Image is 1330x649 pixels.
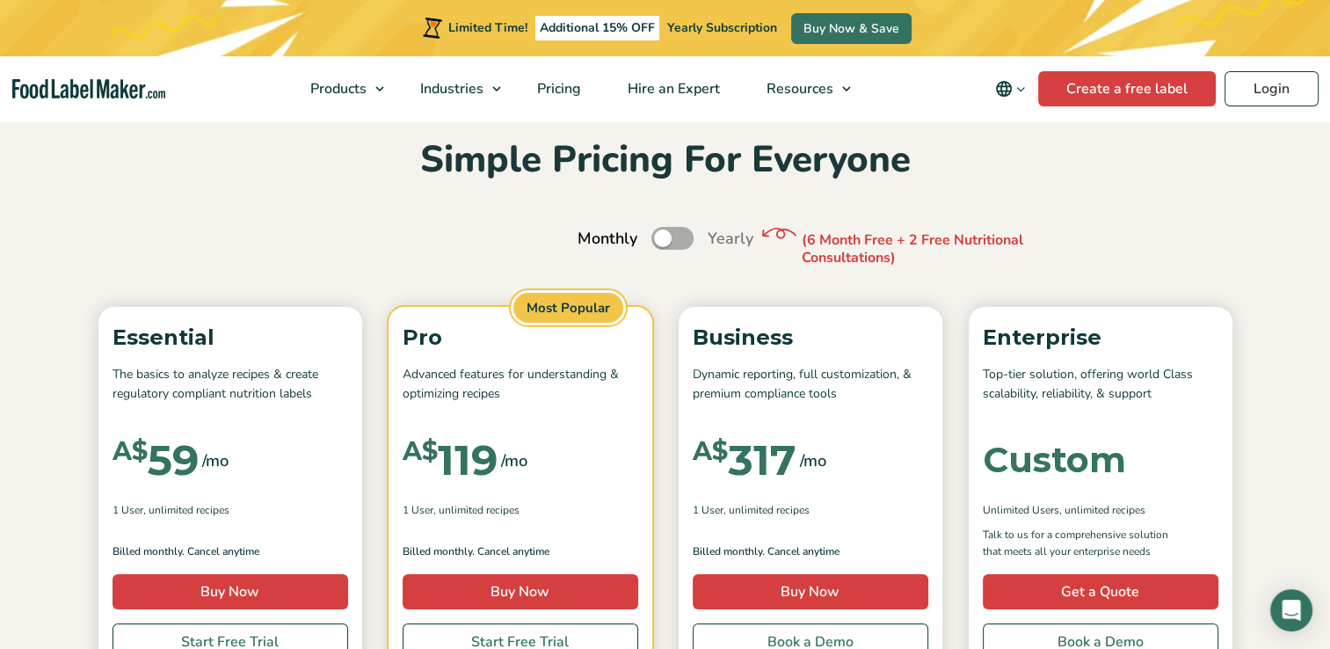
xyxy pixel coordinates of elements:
a: Get a Quote [983,574,1218,609]
div: 317 [693,439,796,481]
button: Change language [983,71,1038,106]
span: A$ [113,439,148,464]
a: Pricing [514,56,600,121]
p: Enterprise [983,321,1218,354]
a: Buy Now [403,574,638,609]
p: (6 Month Free + 2 Free Nutritional Consultations) [802,231,1065,268]
span: /mo [202,448,229,473]
span: , Unlimited Recipes [433,502,520,518]
p: Billed monthly. Cancel anytime [403,543,638,560]
span: 1 User [113,502,143,518]
span: /mo [800,448,826,473]
a: Products [287,56,393,121]
div: Custom [983,442,1126,478]
span: Industries [415,79,485,98]
h2: Simple Pricing For Everyone [90,136,1241,185]
span: , Unlimited Recipes [723,502,810,518]
span: Pricing [532,79,583,98]
div: Open Intercom Messenger [1270,589,1312,631]
a: Buy Now [693,574,928,609]
span: 1 User [403,502,433,518]
span: , Unlimited Recipes [143,502,229,518]
span: Additional 15% OFF [535,16,659,40]
label: Toggle [651,227,694,250]
div: 119 [403,439,498,481]
p: Essential [113,321,348,354]
a: Hire an Expert [605,56,739,121]
a: Buy Now [113,574,348,609]
span: Hire an Expert [622,79,722,98]
span: Yearly [708,227,753,251]
a: Login [1225,71,1319,106]
span: /mo [501,448,527,473]
p: Business [693,321,928,354]
span: Limited Time! [448,19,527,36]
a: Buy Now & Save [791,13,912,44]
a: Create a free label [1038,71,1216,106]
span: 1 User [693,502,723,518]
a: Food Label Maker homepage [12,79,165,99]
p: Billed monthly. Cancel anytime [693,543,928,560]
span: A$ [693,439,728,464]
a: Resources [744,56,860,121]
p: Advanced features for understanding & optimizing recipes [403,365,638,405]
span: Yearly Subscription [667,19,777,36]
span: Most Popular [511,290,626,326]
span: Monthly [578,227,637,251]
span: Resources [761,79,835,98]
p: Dynamic reporting, full customization, & premium compliance tools [693,365,928,405]
p: Billed monthly. Cancel anytime [113,543,348,560]
div: 59 [113,439,199,481]
p: Top-tier solution, offering world Class scalability, reliability, & support [983,365,1218,405]
p: The basics to analyze recipes & create regulatory compliant nutrition labels [113,365,348,405]
p: Pro [403,321,638,354]
span: Unlimited Users [983,502,1059,518]
p: Talk to us for a comprehensive solution that meets all your enterprise needs [983,527,1185,560]
a: Industries [397,56,510,121]
span: A$ [403,439,438,464]
span: Products [305,79,368,98]
span: , Unlimited Recipes [1059,502,1145,518]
